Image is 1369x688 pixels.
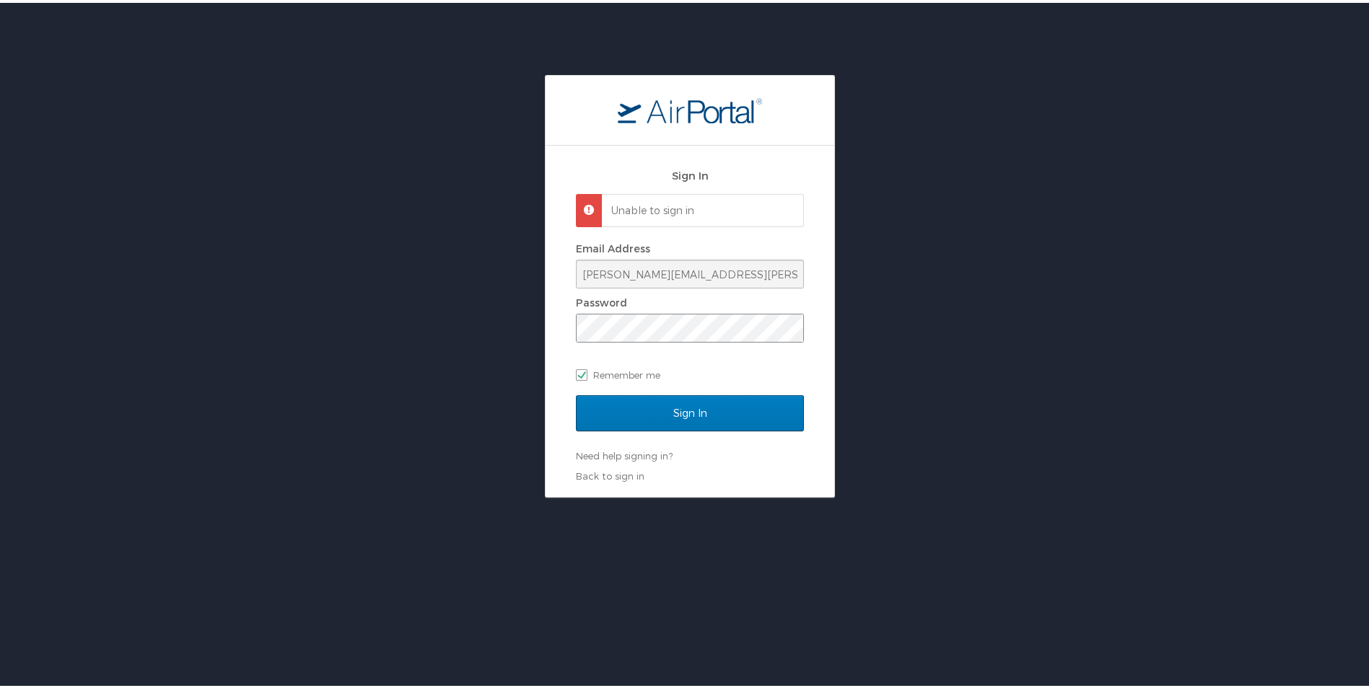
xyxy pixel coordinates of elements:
h2: Sign In [576,164,804,181]
p: Unable to sign in [611,200,790,215]
label: Email Address [576,239,650,252]
img: logo [618,94,762,120]
label: Remember me [576,361,804,383]
a: Back to sign in [576,467,644,479]
a: Need help signing in? [576,447,673,459]
label: Password [576,294,627,306]
input: Sign In [576,392,804,428]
